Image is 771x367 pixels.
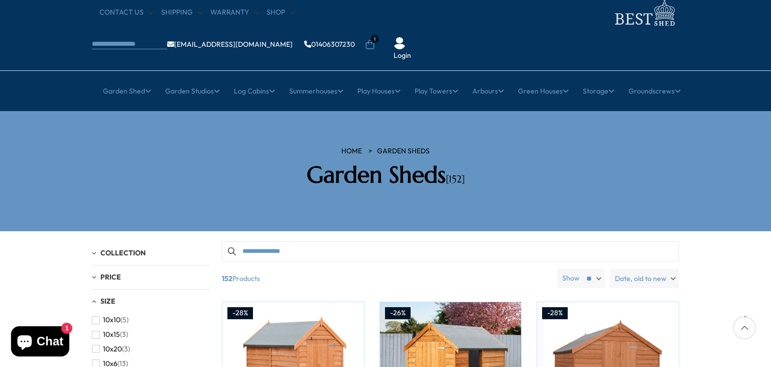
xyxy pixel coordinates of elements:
[446,173,465,186] span: [152]
[8,326,72,359] inbox-online-store-chat: Shopify online store chat
[222,241,679,261] input: Search products
[120,330,128,339] span: (3)
[92,342,130,356] button: 10x20
[365,40,375,50] a: 1
[161,8,203,18] a: Shipping
[100,248,146,257] span: Collection
[341,146,362,156] a: HOME
[394,51,411,61] a: Login
[615,269,667,288] span: Date, old to new
[289,78,343,104] a: Summerhouses
[92,327,128,342] button: 10x15
[242,161,529,189] h2: Garden Sheds
[167,41,293,48] a: [EMAIL_ADDRESS][DOMAIN_NAME]
[218,269,553,288] span: Products
[103,345,122,353] span: 10x20
[122,345,130,353] span: (3)
[542,307,568,319] div: -28%
[100,272,121,282] span: Price
[103,316,120,324] span: 10x10
[103,330,120,339] span: 10x15
[370,35,379,43] span: 1
[357,78,401,104] a: Play Houses
[165,78,220,104] a: Garden Studios
[304,41,355,48] a: 01406307230
[103,78,151,104] a: Garden Shed
[92,313,128,327] button: 10x10
[562,273,580,284] label: Show
[267,8,295,18] a: Shop
[394,37,406,49] img: User Icon
[610,269,679,288] label: Date, old to new
[120,316,128,324] span: (5)
[628,78,681,104] a: Groundscrews
[385,307,411,319] div: -26%
[227,307,253,319] div: -28%
[415,78,458,104] a: Play Towers
[472,78,504,104] a: Arbours
[210,8,259,18] a: Warranty
[222,269,232,288] b: 152
[100,297,115,306] span: Size
[234,78,275,104] a: Log Cabins
[518,78,569,104] a: Green Houses
[377,146,430,156] a: Garden Sheds
[99,8,154,18] a: CONTACT US
[583,78,614,104] a: Storage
